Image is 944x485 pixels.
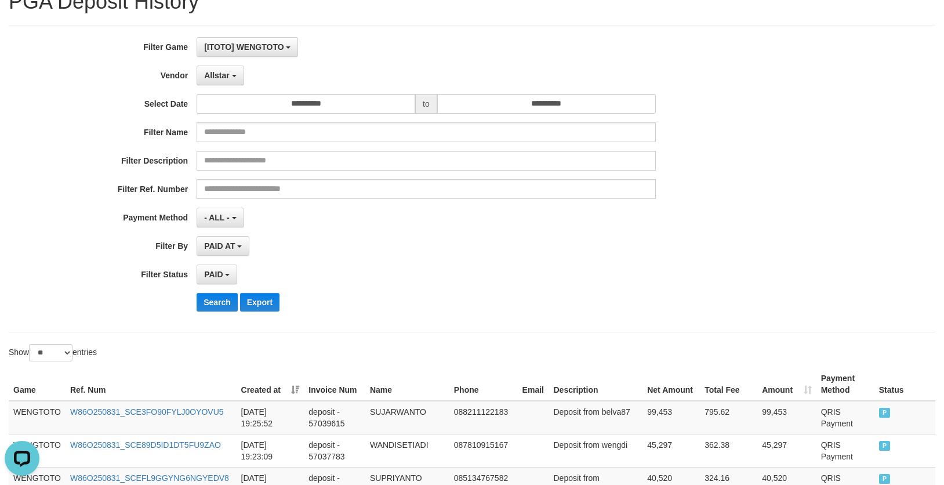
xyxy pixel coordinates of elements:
th: Created at: activate to sort column ascending [237,368,304,401]
a: W86O250831_SCE3FO90FYLJ0OYOVU5 [70,407,224,417]
th: Invoice Num [304,368,365,401]
th: Status [874,368,935,401]
label: Show entries [9,344,97,361]
span: - ALL - [204,213,230,222]
td: SUJARWANTO [365,401,449,435]
td: 45,297 [642,434,700,467]
td: 795.62 [700,401,757,435]
th: Ref. Num [66,368,237,401]
td: QRIS Payment [816,434,874,467]
td: 99,453 [757,401,816,435]
td: deposit - 57039615 [304,401,365,435]
th: Net Amount [642,368,700,401]
td: Deposit from wengdi [549,434,642,467]
button: Export [240,293,279,312]
a: W86O250831_SCEFL9GGYNG6NGYEDV8 [70,473,229,483]
button: [ITOTO] WENGTOTO [197,37,298,57]
th: Name [365,368,449,401]
td: WENGTOTO [9,401,66,435]
button: - ALL - [197,208,244,227]
td: QRIS Payment [816,401,874,435]
th: Game [9,368,66,401]
td: 087810915167 [449,434,518,467]
span: [ITOTO] WENGTOTO [204,42,284,52]
button: PAID AT [197,236,249,256]
span: PAID [879,474,891,484]
td: WENGTOTO [9,434,66,467]
th: Email [518,368,549,401]
span: PAID [204,270,223,279]
td: 088211122183 [449,401,518,435]
th: Phone [449,368,518,401]
td: 45,297 [757,434,816,467]
td: 362.38 [700,434,757,467]
span: PAID [879,441,891,451]
span: PAID [879,408,891,418]
button: Open LiveChat chat widget [5,5,39,39]
td: 99,453 [642,401,700,435]
button: Search [197,293,238,312]
button: PAID [197,265,237,284]
span: to [415,94,437,114]
th: Total Fee [700,368,757,401]
th: Payment Method [816,368,874,401]
a: W86O250831_SCE89D5ID1DT5FU9ZAO [70,440,221,450]
button: Allstar [197,66,244,85]
td: Deposit from belva87 [549,401,642,435]
span: PAID AT [204,241,235,251]
td: [DATE] 19:25:52 [237,401,304,435]
td: WANDISETIADI [365,434,449,467]
span: Allstar [204,71,230,80]
select: Showentries [29,344,72,361]
td: deposit - 57037783 [304,434,365,467]
td: [DATE] 19:23:09 [237,434,304,467]
th: Amount: activate to sort column ascending [757,368,816,401]
th: Description [549,368,642,401]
